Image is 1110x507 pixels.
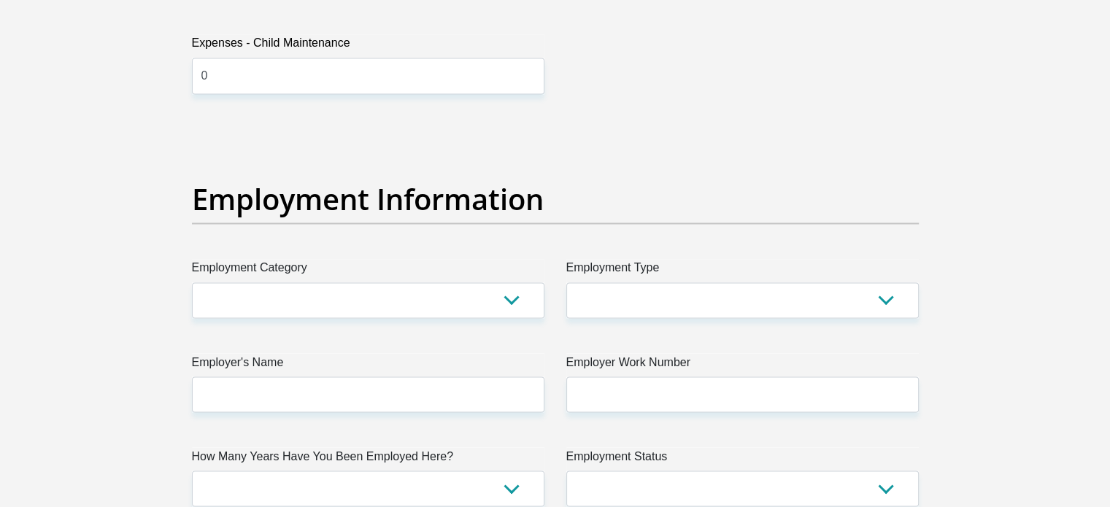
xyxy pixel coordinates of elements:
[566,447,919,471] label: Employment Status
[192,182,919,217] h2: Employment Information
[192,353,544,376] label: Employer's Name
[192,58,544,93] input: Expenses - Child Maintenance
[566,376,919,412] input: Employer Work Number
[566,353,919,376] label: Employer Work Number
[566,259,919,282] label: Employment Type
[192,34,544,58] label: Expenses - Child Maintenance
[192,376,544,412] input: Employer's Name
[192,447,544,471] label: How Many Years Have You Been Employed Here?
[192,259,544,282] label: Employment Category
